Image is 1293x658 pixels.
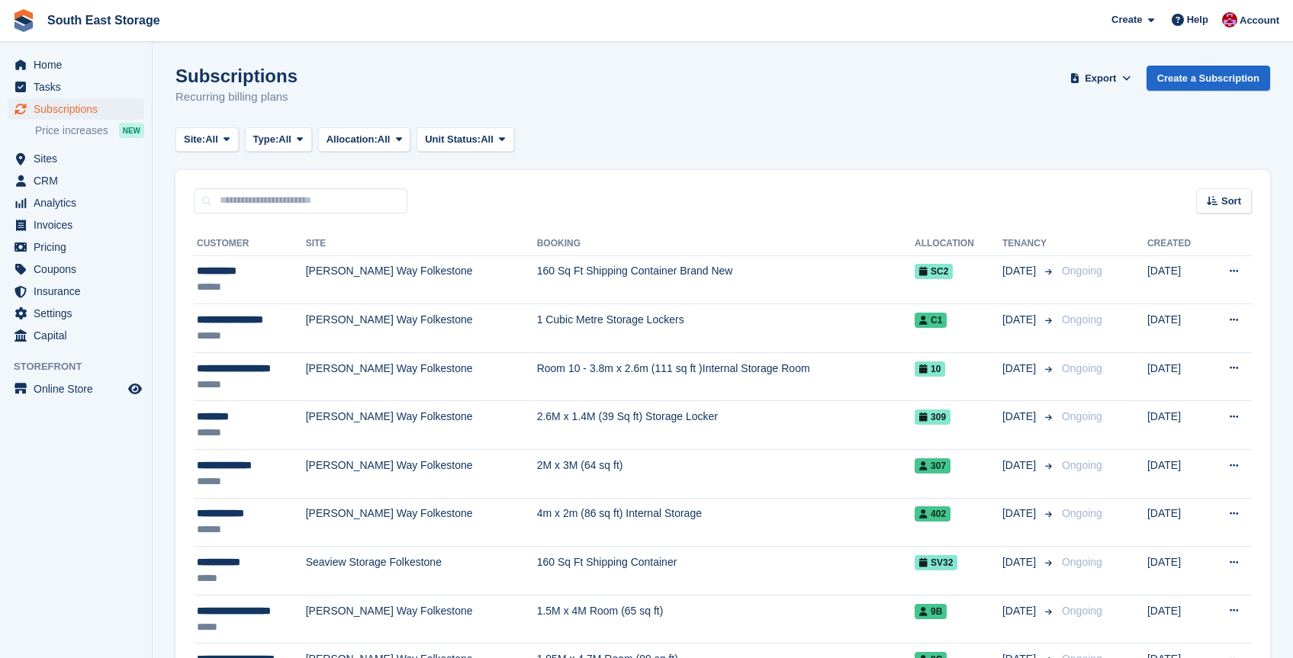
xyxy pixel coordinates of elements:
[1147,547,1208,595] td: [DATE]
[194,232,306,256] th: Customer
[35,124,108,138] span: Price increases
[34,258,125,280] span: Coupons
[1062,459,1102,471] span: Ongoing
[537,401,915,450] td: 2.6M x 1.4M (39 Sq ft) Storage Locker
[8,378,144,400] a: menu
[8,258,144,280] a: menu
[278,132,291,147] span: All
[1147,401,1208,450] td: [DATE]
[915,361,945,377] span: 10
[1062,507,1102,519] span: Ongoing
[1062,556,1102,568] span: Ongoing
[34,214,125,236] span: Invoices
[915,264,953,279] span: SC2
[537,232,915,256] th: Booking
[8,214,144,236] a: menu
[326,132,378,147] span: Allocation:
[34,281,125,302] span: Insurance
[1062,362,1102,374] span: Ongoing
[915,555,957,570] span: SV32
[8,76,144,98] a: menu
[8,148,144,169] a: menu
[8,54,144,75] a: menu
[245,127,312,152] button: Type: All
[1067,66,1134,91] button: Export
[915,604,947,619] span: 9B
[1002,263,1039,279] span: [DATE]
[8,192,144,213] a: menu
[119,123,144,138] div: NEW
[915,313,947,328] span: C1
[205,132,218,147] span: All
[34,170,125,191] span: CRM
[1002,457,1039,473] span: [DATE]
[175,66,298,86] h1: Subscriptions
[1062,265,1102,277] span: Ongoing
[1085,71,1116,86] span: Export
[1187,12,1208,27] span: Help
[537,352,915,401] td: Room 10 - 3.8m x 2.6m (111 sq ft )Internal Storage Room
[12,9,35,32] img: stora-icon-8386f47178a22dfd0bd8f6a31ec36ba5ce8667c1dd55bd0f319d3a0aa187defe.svg
[126,380,144,398] a: Preview store
[34,76,125,98] span: Tasks
[378,132,391,147] span: All
[8,303,144,324] a: menu
[915,458,950,473] span: 307
[175,88,298,106] p: Recurring billing plans
[1147,232,1208,256] th: Created
[34,98,125,120] span: Subscriptions
[34,148,125,169] span: Sites
[1111,12,1142,27] span: Create
[8,281,144,302] a: menu
[1222,12,1237,27] img: Roger Norris
[1147,352,1208,401] td: [DATE]
[306,352,537,401] td: [PERSON_NAME] Way Folkestone
[1147,450,1208,499] td: [DATE]
[1147,66,1270,91] a: Create a Subscription
[1062,410,1102,422] span: Ongoing
[1002,361,1039,377] span: [DATE]
[306,401,537,450] td: [PERSON_NAME] Way Folkestone
[1002,409,1039,425] span: [DATE]
[8,170,144,191] a: menu
[1002,232,1056,256] th: Tenancy
[537,595,915,644] td: 1.5M x 4M Room (65 sq ft)
[1147,304,1208,353] td: [DATE]
[537,547,915,595] td: 160 Sq Ft Shipping Container
[1002,312,1039,328] span: [DATE]
[184,132,205,147] span: Site:
[1221,194,1241,209] span: Sort
[537,450,915,499] td: 2M x 3M (64 sq ft)
[425,132,481,147] span: Unit Status:
[1002,506,1039,522] span: [DATE]
[34,378,125,400] span: Online Store
[1240,13,1279,28] span: Account
[34,54,125,75] span: Home
[318,127,411,152] button: Allocation: All
[306,255,537,304] td: [PERSON_NAME] Way Folkestone
[41,8,166,33] a: South East Storage
[306,498,537,547] td: [PERSON_NAME] Way Folkestone
[8,236,144,258] a: menu
[915,506,950,522] span: 402
[537,304,915,353] td: 1 Cubic Metre Storage Lockers
[34,192,125,213] span: Analytics
[417,127,513,152] button: Unit Status: All
[253,132,279,147] span: Type:
[306,547,537,595] td: Seaview Storage Folkestone
[481,132,494,147] span: All
[915,409,950,425] span: 309
[8,325,144,346] a: menu
[1062,605,1102,617] span: Ongoing
[306,304,537,353] td: [PERSON_NAME] Way Folkestone
[306,595,537,644] td: [PERSON_NAME] Way Folkestone
[537,255,915,304] td: 160 Sq Ft Shipping Container Brand New
[1147,498,1208,547] td: [DATE]
[34,325,125,346] span: Capital
[8,98,144,120] a: menu
[34,236,125,258] span: Pricing
[1147,255,1208,304] td: [DATE]
[35,122,144,139] a: Price increases NEW
[1002,603,1039,619] span: [DATE]
[306,232,537,256] th: Site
